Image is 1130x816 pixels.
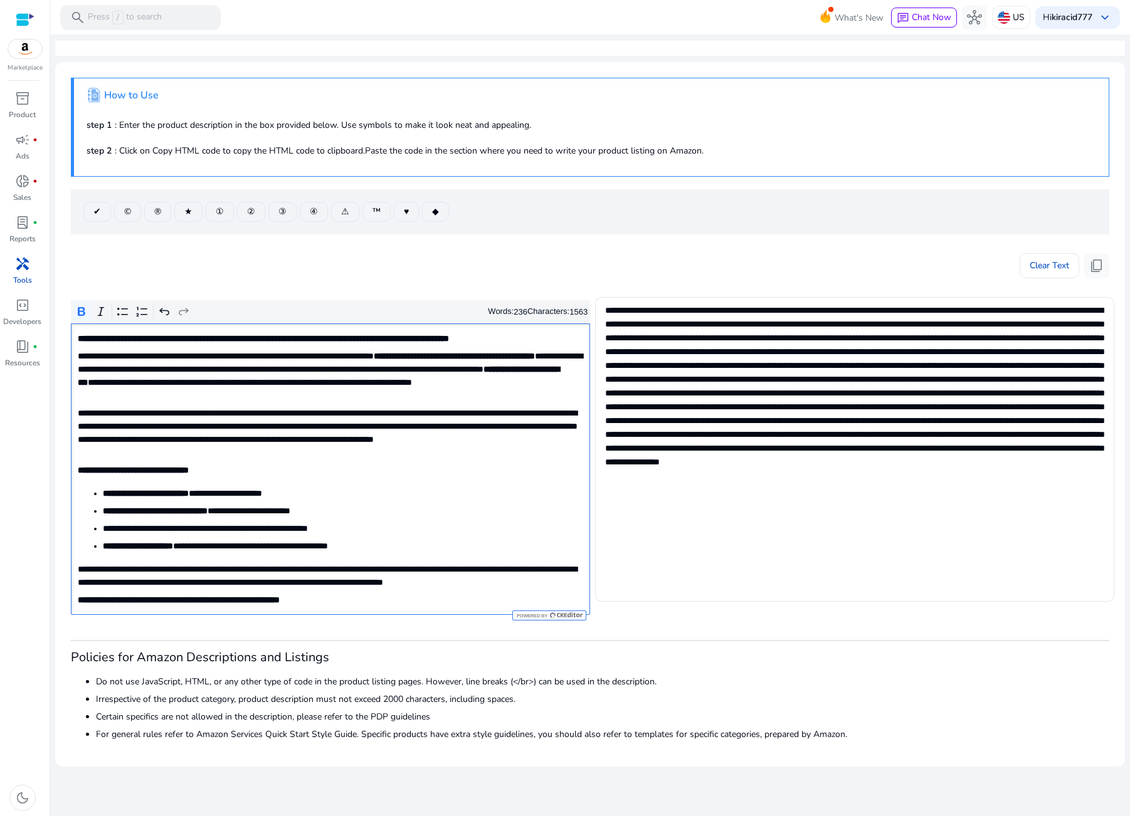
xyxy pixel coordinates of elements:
[5,357,40,369] p: Resources
[71,323,590,615] div: Rich Text Editor. Editing area: main. Press Alt+0 for help.
[912,11,951,23] span: Chat Now
[9,109,36,120] p: Product
[15,132,30,147] span: campaign
[174,202,203,222] button: ★
[3,316,41,327] p: Developers
[362,202,391,222] button: ™
[33,220,38,225] span: fiber_manual_record
[15,339,30,354] span: book_4
[96,675,1109,688] li: Do not use JavaScript, HTML, or any other type of code in the product listing pages. However, lin...
[15,790,30,805] span: dark_mode
[962,5,987,30] button: hub
[300,202,328,222] button: ④
[71,650,1109,665] h3: Policies for Amazon Descriptions and Listings
[404,205,409,218] span: ♥
[184,205,193,218] span: ★
[93,205,101,218] span: ✔
[1020,253,1079,278] button: Clear Text
[16,150,29,162] p: Ads
[96,710,1109,723] li: Certain specifics are not allowed in the description, please refer to the PDP guidelines
[268,202,297,222] button: ③
[1052,11,1092,23] b: kiracid777
[341,205,349,218] span: ⚠
[488,304,588,320] div: Words: Characters:
[15,215,30,230] span: lab_profile
[154,205,161,218] span: ®
[998,11,1010,24] img: us.svg
[515,613,547,619] span: Powered by
[1013,6,1025,28] p: US
[71,300,590,324] div: Editor toolbar
[33,137,38,142] span: fiber_manual_record
[206,202,234,222] button: ①
[13,192,31,203] p: Sales
[1097,10,1112,25] span: keyboard_arrow_down
[432,205,439,218] span: ◆
[8,39,42,58] img: amazon.svg
[83,202,111,222] button: ✔
[372,205,381,218] span: ™
[112,11,124,24] span: /
[33,344,38,349] span: fiber_manual_record
[967,10,982,25] span: hub
[891,8,957,28] button: chatChat Now
[8,63,43,73] p: Marketplace
[87,144,1096,157] p: : Click on Copy HTML code to copy the HTML code to clipboard.Paste the code in the section where ...
[70,10,85,25] span: search
[835,7,884,29] span: What's New
[216,205,224,218] span: ①
[88,11,162,24] p: Press to search
[15,91,30,106] span: inventory_2
[237,202,265,222] button: ②
[422,202,449,222] button: ◆
[87,118,1096,132] p: : Enter the product description in the box provided below. Use symbols to make it look neat and a...
[124,205,131,218] span: ©
[331,202,359,222] button: ⚠
[13,275,32,286] p: Tools
[15,298,30,313] span: code_blocks
[514,307,527,316] label: 236
[569,307,588,316] label: 1563
[144,202,171,222] button: ®
[1084,253,1109,278] button: content_copy
[310,205,318,218] span: ④
[87,119,112,131] b: step 1
[104,90,159,102] h4: How to Use
[394,202,419,222] button: ♥
[247,205,255,218] span: ②
[87,145,112,157] b: step 2
[114,202,141,222] button: ©
[278,205,287,218] span: ③
[33,179,38,184] span: fiber_manual_record
[15,256,30,271] span: handyman
[96,728,1109,741] li: For general rules refer to Amazon Services Quick Start Style Guide. Specific products have extra ...
[897,12,909,24] span: chat
[96,693,1109,706] li: Irrespective of the product category, product description must not exceed 2000 characters, includ...
[1030,253,1069,278] span: Clear Text
[1089,258,1104,273] span: content_copy
[9,233,36,244] p: Reports
[15,174,30,189] span: donut_small
[1043,13,1092,22] p: Hi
